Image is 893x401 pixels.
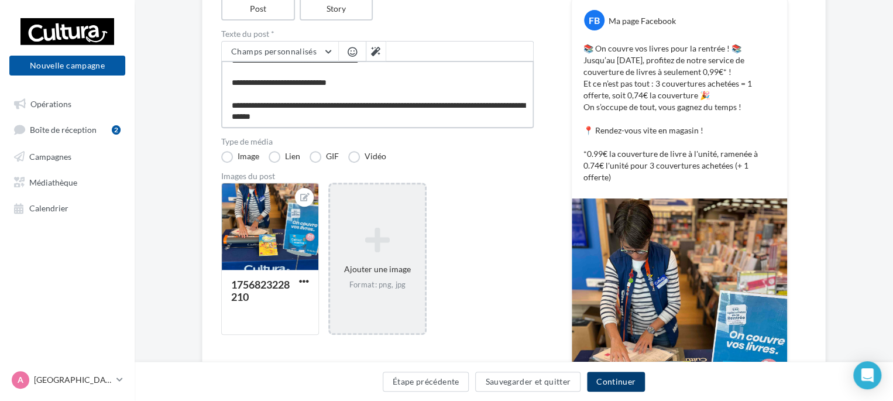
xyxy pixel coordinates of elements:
span: A [18,374,23,386]
p: 📚 On couvre vos livres pour la rentrée ! 📚 Jusqu’au [DATE], profitez de notre service de couvertu... [583,43,775,183]
span: Calendrier [29,203,68,213]
div: 2 [112,125,121,135]
button: Nouvelle campagne [9,56,125,76]
span: Champs personnalisés [231,46,317,56]
label: Lien [269,151,300,163]
a: Boîte de réception2 [7,118,128,140]
button: Étape précédente [383,372,469,392]
a: A [GEOGRAPHIC_DATA] [9,369,125,391]
span: Boîte de réception [30,125,97,135]
div: FB [584,10,605,30]
label: Image [221,151,259,163]
button: Sauvegarder et quitter [475,372,581,392]
div: Ma page Facebook [609,15,676,27]
div: Open Intercom Messenger [853,361,881,389]
a: Campagnes [7,145,128,166]
span: Campagnes [29,151,71,161]
button: Continuer [587,372,645,392]
label: Texte du post * [221,30,534,38]
label: Type de média [221,138,534,146]
a: Opérations [7,92,128,114]
label: GIF [310,151,339,163]
div: Images du post [221,172,534,180]
a: Médiathèque [7,171,128,192]
label: Vidéo [348,151,386,163]
span: Médiathèque [29,177,77,187]
div: 1756823228210 [231,278,290,303]
a: Calendrier [7,197,128,218]
span: Opérations [30,98,71,108]
button: Champs personnalisés [222,42,338,61]
p: [GEOGRAPHIC_DATA] [34,374,112,386]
